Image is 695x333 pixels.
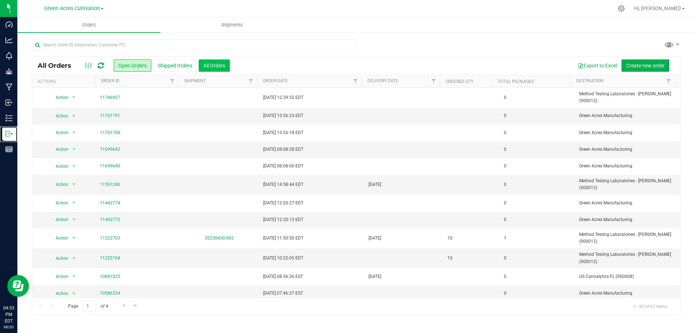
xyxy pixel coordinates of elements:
a: Go to the last page [130,301,141,311]
span: [DATE] 12:20:13 EDT [263,216,303,223]
span: Orders [72,22,106,28]
a: 11746927 [100,94,120,101]
span: [DATE] [368,235,381,242]
span: 0 [500,128,510,138]
a: Ordered qty [446,79,473,84]
a: Order ID [101,78,119,83]
span: 0 [500,271,510,282]
a: Shipments [160,17,303,33]
inline-svg: Analytics [5,37,13,44]
a: 10586224 [100,290,120,297]
inline-svg: Monitoring [5,52,13,59]
span: Action [49,288,69,299]
span: Action [49,253,69,263]
a: Destination [576,78,603,83]
span: 0 [500,215,510,225]
span: 0 [500,161,510,171]
span: select [69,288,78,299]
a: 11699642 [100,146,120,153]
span: 10 [447,235,452,242]
div: Actions [38,79,92,84]
span: select [69,233,78,243]
span: 0 [500,253,510,263]
span: 1 - 20 of 67 items [627,301,673,312]
inline-svg: Manufacturing [5,83,13,91]
span: [DATE] 08:08:28 EDT [263,146,303,153]
span: [DATE] 08:36:36 EST [263,273,303,280]
span: Create new order [626,63,665,68]
span: Action [49,111,69,121]
inline-svg: Outbound [5,130,13,137]
span: 0 [500,144,510,155]
button: Open Orders [114,59,151,72]
span: Green Acres Cultivation [44,5,100,12]
a: Shipment [184,78,206,83]
a: 11222703 [100,235,120,242]
span: Green Acres Manufacturing [579,200,676,207]
span: Method Testing Laboratories - [PERSON_NAME] (900012) [579,251,676,265]
a: 11699640 [100,163,120,170]
a: 11701788 [100,129,120,136]
span: Action [49,144,69,154]
span: [DATE] 11:50:50 EDT [263,235,303,242]
a: 11701791 [100,112,120,119]
inline-svg: Inventory [5,115,13,122]
span: [DATE] [368,181,381,188]
button: Export to Excel [573,59,622,72]
span: Method Testing Laboratories - [PERSON_NAME] (900012) [579,231,676,245]
a: 20250430-002 [205,236,234,241]
span: Method Testing Laboratories - [PERSON_NAME] (900012) [579,178,676,191]
span: Action [49,161,69,171]
a: Order Date [263,78,288,83]
span: Green Acres Manufacturing [579,129,676,136]
span: 0 [500,198,510,208]
input: Search Order ID, Destination, Customer PO... [32,39,356,50]
span: select [69,271,78,282]
span: select [69,92,78,103]
span: Page of 4 [62,301,114,312]
a: Total Packages [498,79,534,84]
span: Green Acres Manufacturing [579,290,676,297]
p: 04:53 PM EDT [3,305,14,324]
span: All Orders [38,62,79,70]
a: 11222104 [100,255,120,262]
span: Action [49,128,69,138]
span: 1 [500,233,510,243]
a: Go to the next page [119,301,129,311]
span: [DATE] 10:22:05 EDT [263,255,303,262]
span: 0 [500,288,510,299]
input: 1 [83,301,96,312]
span: Green Acres Manufacturing [579,163,676,170]
inline-svg: Grow [5,68,13,75]
div: Manage settings [617,5,626,12]
a: Filter [245,75,257,87]
span: Green Acres Manufacturing [579,112,676,119]
span: [DATE] 07:46:37 EST [263,290,303,297]
span: 0 [500,179,510,190]
span: select [69,215,78,225]
span: select [69,128,78,138]
inline-svg: Reports [5,146,13,153]
span: [DATE] 13:26:18 EDT [263,129,303,136]
span: select [69,198,78,208]
a: 11442772 [100,216,120,223]
a: 10881025 [100,273,120,280]
a: Delivery Date [367,78,398,83]
span: 0 [500,92,510,103]
span: Shipments [211,22,253,28]
span: 0 [500,111,510,121]
a: Filter [349,75,361,87]
span: [DATE] 14:58:44 EDT [263,181,303,188]
span: [DATE] [368,273,381,280]
span: Action [49,179,69,190]
span: Action [49,215,69,225]
span: US Cannalytics FL (900008) [579,273,676,280]
span: Action [49,271,69,282]
span: [DATE] 12:20:27 EDT [263,200,303,207]
a: Filter [427,75,439,87]
span: select [69,111,78,121]
inline-svg: Inbound [5,99,13,106]
a: Orders [17,17,160,33]
button: Shipped Orders [153,59,197,72]
a: Filter [663,75,675,87]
